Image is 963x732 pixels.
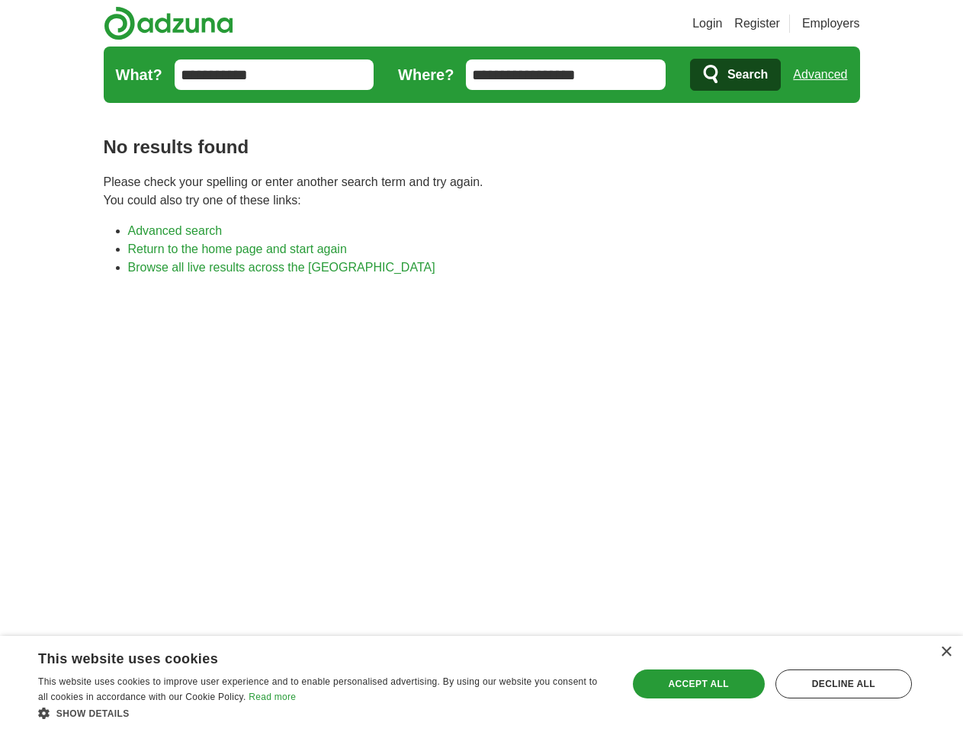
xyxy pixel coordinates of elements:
div: Show details [38,705,609,721]
span: Search [727,59,768,90]
span: This website uses cookies to improve user experience and to enable personalised advertising. By u... [38,676,597,702]
label: What? [116,63,162,86]
div: Decline all [775,669,912,698]
h1: No results found [104,133,860,161]
a: Advanced search [128,224,223,237]
label: Where? [398,63,454,86]
a: Browse all live results across the [GEOGRAPHIC_DATA] [128,261,435,274]
div: Close [940,647,952,658]
a: Read more, opens a new window [249,692,296,702]
p: Please check your spelling or enter another search term and try again. You could also try one of ... [104,173,860,210]
img: Adzuna logo [104,6,233,40]
a: Register [734,14,780,33]
a: Employers [802,14,860,33]
a: Login [692,14,722,33]
div: This website uses cookies [38,645,571,668]
a: Advanced [793,59,847,90]
a: Return to the home page and start again [128,242,347,255]
button: Search [690,59,781,91]
span: Show details [56,708,130,719]
div: Accept all [633,669,765,698]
